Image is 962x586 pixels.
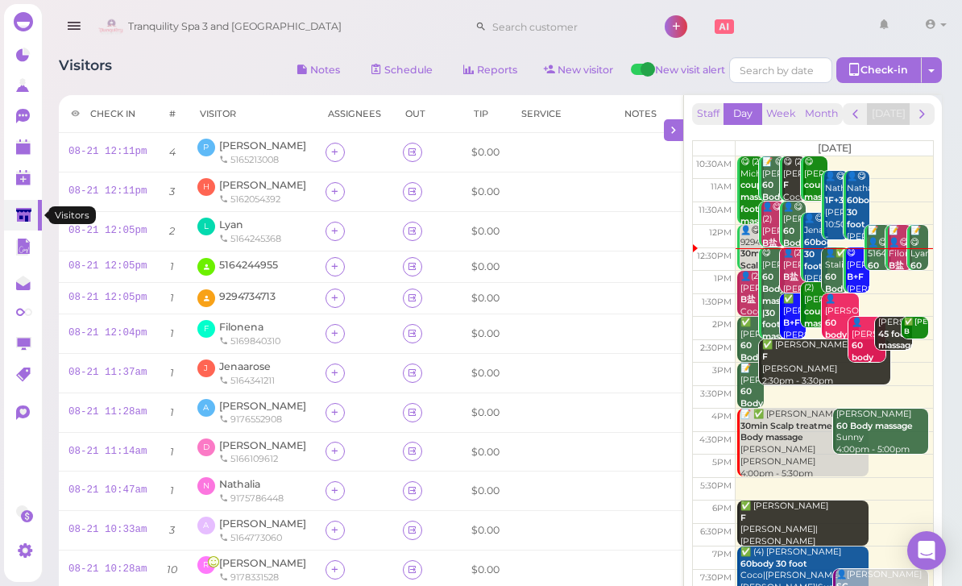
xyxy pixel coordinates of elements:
span: 12pm [709,227,732,238]
td: $0.00 [462,314,509,353]
span: 5pm [712,457,732,468]
span: 2:30pm [700,343,732,353]
span: 7:30pm [700,572,732,583]
span: D [197,438,215,456]
b: 60 body massage in the cave [852,340,889,399]
b: B+F [783,318,800,328]
div: 👤😋 9294734713 [PERSON_NAME] 12:00pm - 1:00pm [740,225,764,369]
th: Tip [462,95,509,133]
b: 45 foot massage [878,329,916,351]
div: 9176552908 [219,413,306,426]
button: prev [843,103,868,125]
button: Day [724,103,762,125]
div: # [169,107,176,120]
i: 1 [170,327,174,339]
div: 5164245368 [219,232,281,245]
span: 9294734713 [219,290,276,302]
a: Reports [450,57,531,83]
div: ✅ [PERSON_NAME] Coco|Sunny 2:00pm - 3:00pm [740,317,764,425]
a: [PERSON_NAME] [219,517,306,530]
b: 60 Body massage [836,421,913,431]
b: 60 Body massage [740,340,778,375]
b: couples massage|30 foot massage [740,180,791,227]
b: 30min Scalp treatment |60 Body massage [740,421,858,443]
i: 1 [170,260,174,272]
h1: Visitors [59,57,112,87]
th: Service [509,95,612,133]
div: 5164773060 [219,531,306,544]
div: Check-in [836,57,922,83]
span: 4pm [711,411,732,422]
a: 08-21 10:33am [68,524,147,535]
a: 08-21 12:04pm [68,327,147,339]
button: Staff [692,103,724,125]
i: 1 [170,406,174,418]
a: 08-21 12:05pm [68,225,147,236]
span: 7pm [712,549,732,559]
b: F [740,513,746,523]
span: 5164244955 [219,259,278,271]
a: [PERSON_NAME] [219,400,306,412]
b: 60body 30 foot [804,237,837,272]
b: B盐 [783,272,798,282]
td: $0.00 [462,393,509,432]
i: 4 [169,146,176,158]
a: 08-21 10:28am [68,563,147,575]
div: 👤[PERSON_NAME] [PERSON_NAME] 2:00pm - 3:00pm [851,317,885,449]
div: ✅ [PERSON_NAME] [PERSON_NAME] 2:30pm - 3:30pm [761,339,890,388]
td: $0.00 [462,282,509,314]
td: $0.00 [462,511,509,551]
b: 60 Body massage [910,260,948,295]
button: Week [761,103,801,125]
b: 60 Body massage |30 foot massage |30min Scalp treatment [762,272,808,378]
a: [PERSON_NAME] [219,439,306,451]
i: 1 [170,484,174,497]
div: 5166109612 [219,452,306,465]
div: [PERSON_NAME] Sunny 4:00pm - 5:00pm [836,409,928,457]
span: F [197,320,215,338]
a: [PERSON_NAME] [219,139,306,152]
div: Open Intercom Messenger [907,531,946,570]
b: couples massage [804,180,842,202]
a: 08-21 11:14am [68,446,147,457]
b: B [904,326,910,335]
td: $0.00 [462,211,509,251]
th: Out [393,95,437,133]
span: 3:30pm [700,389,732,399]
span: N [197,477,215,495]
input: Search by date [729,57,832,83]
a: New visitor [531,57,627,83]
span: Jenaarose [219,360,271,372]
div: 😋 [PERSON_NAME] [PERSON_NAME]|[PERSON_NAME] 10:30am - 11:30am [803,156,827,264]
div: 📝 😋 [PERSON_NAME] 女生 男生 +20mins salt cave $15x2 [PERSON_NAME] 10:30am - 11:30am [761,156,786,336]
td: $0.00 [462,432,509,472]
div: 📝 [PERSON_NAME] [DEMOGRAPHIC_DATA] Sunny 3:00pm - 4:00pm [740,363,764,483]
b: couples massage [804,306,842,329]
a: Schedule [358,57,446,83]
th: Assignees [316,95,393,133]
b: 60 Body massage [868,260,906,295]
div: (2) [PERSON_NAME] [PERSON_NAME]|[PERSON_NAME] 1:15pm - 2:15pm [803,282,827,390]
div: 9178331528 [219,571,306,584]
span: H [197,178,215,196]
td: $0.00 [462,353,509,393]
button: [DATE] [867,103,910,125]
b: B盐 [889,260,904,271]
div: 5162054392 [219,193,306,206]
span: A [197,517,215,534]
div: 👤(2) [PERSON_NAME] Coco|[PERSON_NAME] 1:00pm - 2:00pm [740,271,764,367]
a: 08-21 11:37am [68,367,147,378]
div: ✅ [PERSON_NAME] [PERSON_NAME] 1:30pm - 2:30pm [782,293,807,377]
a: 08-21 12:11pm [68,185,147,197]
span: P [197,139,215,156]
span: R [197,556,215,574]
div: 📝 👤😋 5164244955 $10 精油 Coco 12:00pm - 1:00pm [867,225,891,369]
span: 1:30pm [702,297,732,307]
th: Check in [59,95,157,133]
a: [PERSON_NAME] [219,557,306,569]
a: 08-21 12:05pm [68,292,147,303]
b: 60body 30 foot [847,195,880,230]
